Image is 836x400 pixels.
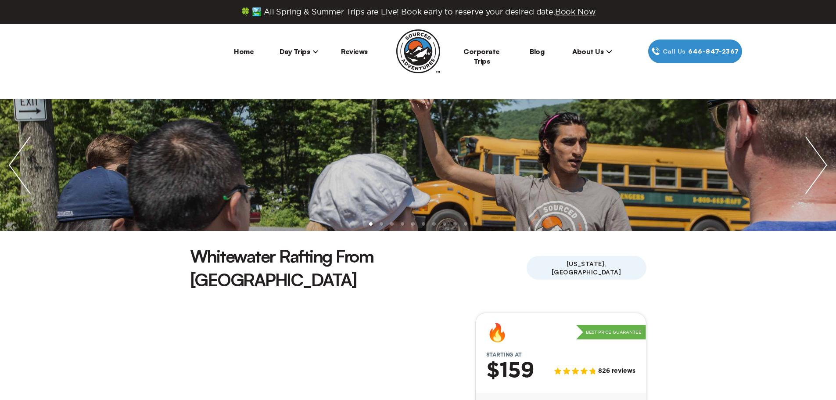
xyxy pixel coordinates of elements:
span: 646‍-847‍-2367 [688,47,739,56]
li: slide item 2 [380,222,383,226]
li: slide item 4 [401,222,404,226]
a: Blog [530,47,544,56]
img: next slide / item [797,99,836,231]
span: Day Trips [280,47,319,56]
li: slide item 9 [453,222,457,226]
div: 🔥 [486,324,508,341]
span: About Us [572,47,612,56]
a: Reviews [341,47,368,56]
li: slide item 1 [369,222,373,226]
img: Sourced Adventures company logo [396,29,440,73]
span: Call Us [660,47,689,56]
span: 🍀 🏞️ All Spring & Summer Trips are Live! Book early to reserve your desired date. [240,7,596,17]
li: slide item 10 [464,222,467,226]
a: Call Us646‍-847‍-2367 [648,40,742,63]
span: Book Now [555,7,596,16]
li: slide item 6 [422,222,425,226]
li: slide item 5 [411,222,415,226]
h1: Whitewater Rafting From [GEOGRAPHIC_DATA] [190,244,527,292]
span: 826 reviews [598,368,635,375]
a: Corporate Trips [463,47,500,65]
h2: $159 [486,360,534,382]
li: slide item 7 [432,222,436,226]
li: slide item 8 [443,222,446,226]
p: Best Price Guarantee [576,325,646,340]
li: slide item 3 [390,222,394,226]
a: Home [234,47,254,56]
span: [US_STATE], [GEOGRAPHIC_DATA] [527,256,646,280]
span: Starting at [476,352,532,358]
